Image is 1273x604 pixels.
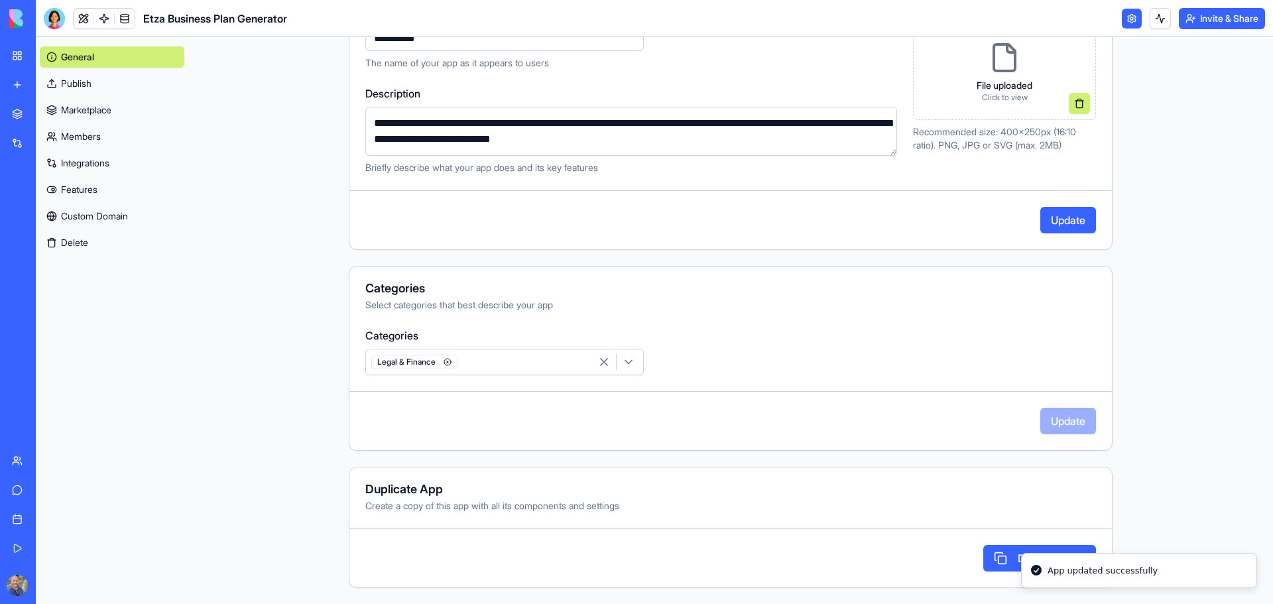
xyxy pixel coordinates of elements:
a: Custom Domain [40,206,184,227]
p: File uploaded [977,79,1032,92]
div: File uploadedClick to view [913,25,1096,120]
a: Integrations [40,152,184,174]
a: Features [40,179,184,200]
button: Legal & Finance [365,349,644,375]
label: Description [365,86,897,101]
img: ACg8ocIBv2xUw5HL-81t5tGPgmC9Ph1g_021R3Lypww5hRQve9x1lELB=s96-c [7,575,28,596]
div: Categories [365,282,1096,294]
a: Marketplace [40,99,184,121]
span: Legal & Finance [371,355,457,369]
a: General [40,46,184,68]
button: Duplicate App [983,545,1096,572]
img: logo [9,9,91,28]
button: Delete [40,232,184,253]
button: Invite & Share [1179,8,1265,29]
span: Etza Business Plan Generator [143,11,287,27]
p: Click to view [977,92,1032,103]
p: Recommended size: 400x250px (16:10 ratio). PNG, JPG or SVG (max. 2MB) [913,125,1096,152]
div: Duplicate App [365,483,1096,495]
a: Publish [40,73,184,94]
a: Members [40,126,184,147]
button: Update [1040,207,1096,233]
label: Categories [365,328,1096,343]
div: App updated successfully [1048,564,1158,577]
div: Create a copy of this app with all its components and settings [365,499,1096,513]
div: Select categories that best describe your app [365,298,1096,312]
p: The name of your app as it appears to users [365,56,897,70]
p: Briefly describe what your app does and its key features [365,161,897,174]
